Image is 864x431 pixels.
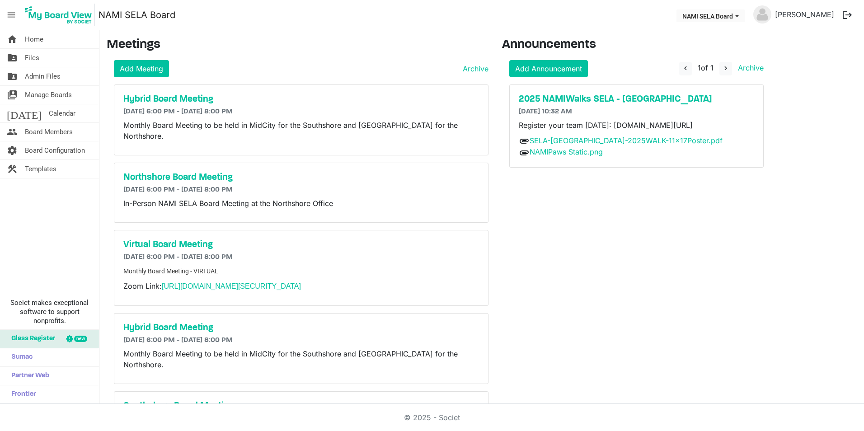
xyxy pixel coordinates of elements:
[99,6,175,24] a: NAMI SELA Board
[734,63,764,72] a: Archive
[459,63,488,74] a: Archive
[123,120,479,141] p: Monthly Board Meeting to be held in MidCity for the Southshore and [GEOGRAPHIC_DATA] for the Nort...
[123,94,479,105] a: Hybrid Board Meeting
[698,63,701,72] span: 1
[25,123,73,141] span: Board Members
[502,37,771,53] h3: Announcements
[7,104,42,122] span: [DATE]
[123,349,458,369] span: Monthly Board Meeting to be held in MidCity for the Southshore and [GEOGRAPHIC_DATA] for the Nort...
[509,60,588,77] a: Add Announcement
[162,282,301,290] a: [URL][DOMAIN_NAME][SECURITY_DATA]
[753,5,771,23] img: no-profile-picture.svg
[107,37,488,53] h3: Meetings
[22,4,99,26] a: My Board View Logo
[7,160,18,178] span: construction
[25,67,61,85] span: Admin Files
[22,4,95,26] img: My Board View Logo
[25,86,72,104] span: Manage Boards
[123,267,218,275] span: Monthly Board Meeting - VIRTUAL
[519,94,754,105] a: 2025 NAMIWalks SELA - [GEOGRAPHIC_DATA]
[123,108,479,116] h6: [DATE] 6:00 PM - [DATE] 8:00 PM
[519,108,572,115] span: [DATE] 10:32 AM
[719,62,732,75] button: navigate_next
[123,253,479,262] h6: [DATE] 6:00 PM - [DATE] 8:00 PM
[7,348,33,366] span: Sumac
[7,385,36,403] span: Frontier
[123,401,479,412] a: Southshore Board Meeting
[25,49,39,67] span: Files
[7,123,18,141] span: people
[123,336,479,345] h6: [DATE] 6:00 PM - [DATE] 8:00 PM
[519,147,530,158] span: attachment
[7,330,55,348] span: Glass Register
[681,64,690,72] span: navigate_before
[530,136,723,145] a: SELA-[GEOGRAPHIC_DATA]-2025WALK-11x17Poster.pdf
[123,198,479,209] p: In-Person NAMI SELA Board Meeting at the Northshore Office
[722,64,730,72] span: navigate_next
[7,86,18,104] span: switch_account
[519,136,530,146] span: attachment
[123,239,479,250] a: Virtual Board Meeting
[74,336,87,342] div: new
[7,30,18,48] span: home
[25,160,56,178] span: Templates
[25,30,43,48] span: Home
[7,67,18,85] span: folder_shared
[7,367,49,385] span: Partner Web
[404,413,460,422] a: © 2025 - Societ
[698,63,714,72] span: of 1
[123,281,479,292] p: Zoom Link:
[530,147,603,156] a: NAMIPaws Static.png
[519,120,754,131] p: Register your team [DATE]: [DOMAIN_NAME][URL]
[7,141,18,159] span: settings
[123,186,479,194] h6: [DATE] 6:00 PM - [DATE] 8:00 PM
[679,62,692,75] button: navigate_before
[49,104,75,122] span: Calendar
[771,5,838,23] a: [PERSON_NAME]
[4,298,95,325] span: Societ makes exceptional software to support nonprofits.
[676,9,745,22] button: NAMI SELA Board dropdownbutton
[123,172,479,183] a: Northshore Board Meeting
[3,6,20,23] span: menu
[114,60,169,77] a: Add Meeting
[7,49,18,67] span: folder_shared
[25,141,85,159] span: Board Configuration
[123,323,479,333] a: Hybrid Board Meeting
[838,5,857,24] button: logout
